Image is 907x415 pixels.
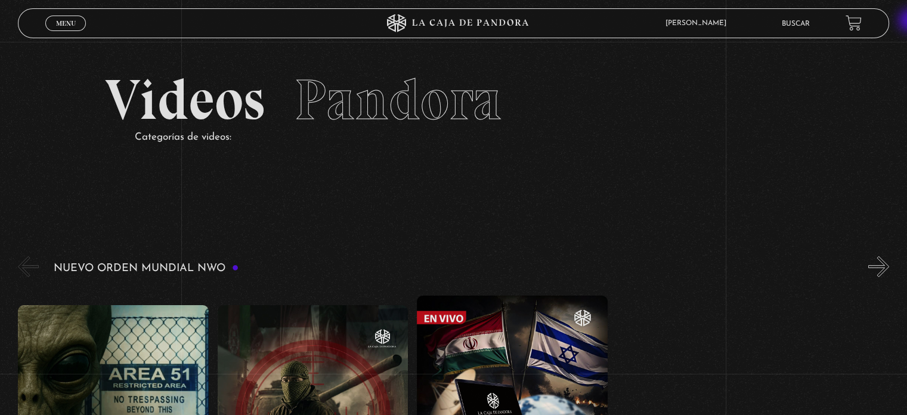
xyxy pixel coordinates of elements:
button: Previous [18,256,39,277]
h2: Videos [105,72,801,128]
span: [PERSON_NAME] [660,20,738,27]
a: View your shopping cart [846,15,862,31]
p: Categorías de videos: [135,128,801,147]
h3: Nuevo Orden Mundial NWO [54,263,239,274]
span: Menu [56,20,76,27]
a: Buscar [782,20,810,27]
button: Next [868,256,889,277]
span: Cerrar [52,30,80,38]
span: Pandora [295,66,501,134]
